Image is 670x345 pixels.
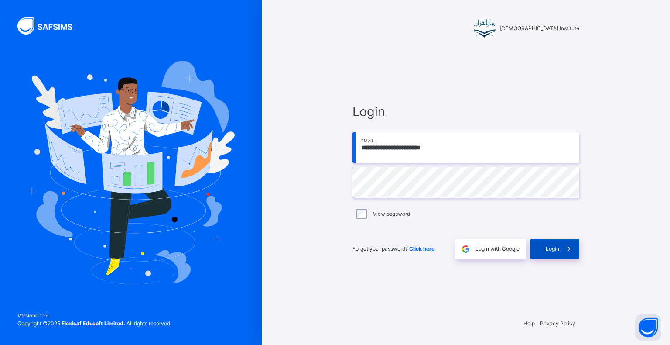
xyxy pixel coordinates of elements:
[475,245,520,253] span: Login with Google
[62,320,125,327] strong: Flexisaf Edusoft Limited.
[352,102,579,121] span: Login
[461,244,471,254] img: google.396cfc9801f0270233282035f929180a.svg
[27,61,235,284] img: Hero Image
[635,314,661,341] button: Open asap
[17,312,171,320] span: Version 0.1.19
[540,320,575,327] a: Privacy Policy
[523,320,535,327] a: Help
[409,245,434,252] a: Click here
[500,24,579,32] span: [DEMOGRAPHIC_DATA] Institute
[352,245,434,252] span: Forgot your password?
[373,210,410,218] label: View password
[17,320,171,327] span: Copyright © 2025 All rights reserved.
[17,17,83,34] img: SAFSIMS Logo
[546,245,559,253] span: Login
